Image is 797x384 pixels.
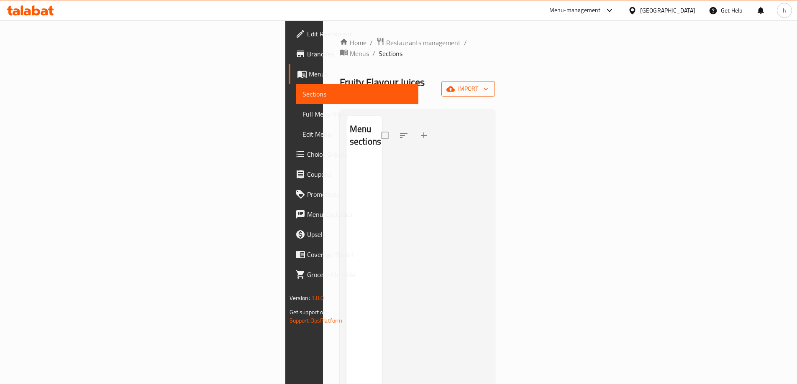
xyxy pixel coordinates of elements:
[302,129,412,139] span: Edit Menu
[307,149,412,159] span: Choice Groups
[307,209,412,219] span: Menu disclaimer
[302,89,412,99] span: Sections
[307,29,412,39] span: Edit Restaurant
[289,64,418,84] a: Menus
[290,315,343,326] a: Support.OpsPlatform
[441,81,495,97] button: import
[414,125,434,145] button: Add section
[311,292,324,303] span: 1.0.0
[289,164,418,184] a: Coupons
[302,109,412,119] span: Full Menu View
[290,307,328,318] span: Get support on:
[307,169,412,179] span: Coupons
[289,204,418,224] a: Menu disclaimer
[289,144,418,164] a: Choice Groups
[640,6,695,15] div: [GEOGRAPHIC_DATA]
[376,37,461,48] a: Restaurants management
[289,244,418,264] a: Coverage Report
[309,69,412,79] span: Menus
[783,6,786,15] span: h
[289,224,418,244] a: Upsell
[464,38,467,48] li: /
[346,155,382,162] nav: Menu sections
[307,229,412,239] span: Upsell
[307,249,412,259] span: Coverage Report
[448,84,488,94] span: import
[296,104,418,124] a: Full Menu View
[296,124,418,144] a: Edit Menu
[386,38,461,48] span: Restaurants management
[549,5,601,15] div: Menu-management
[296,84,418,104] a: Sections
[307,270,412,280] span: Grocery Checklist
[307,189,412,199] span: Promotions
[289,184,418,204] a: Promotions
[307,49,412,59] span: Branches
[289,264,418,285] a: Grocery Checklist
[290,292,310,303] span: Version:
[289,44,418,64] a: Branches
[289,24,418,44] a: Edit Restaurant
